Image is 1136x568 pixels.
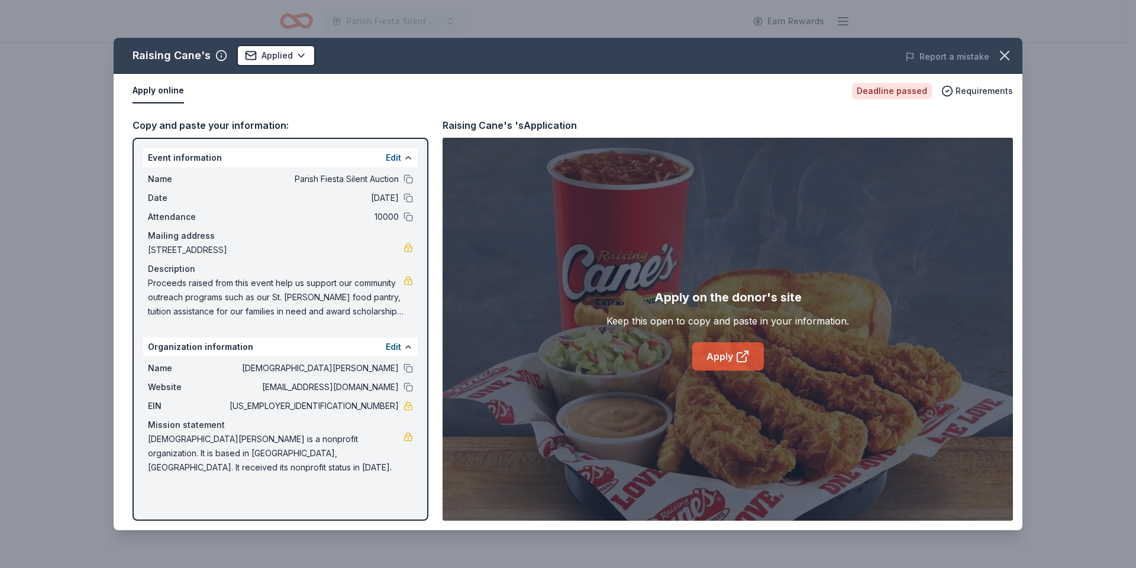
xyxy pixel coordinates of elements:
[148,361,227,375] span: Name
[148,418,413,432] div: Mission statement
[606,314,849,328] div: Keep this open to copy and paste in your information.
[133,118,428,133] div: Copy and paste your information:
[956,84,1013,98] span: Requirements
[133,46,211,65] div: Raising Cane's
[905,50,989,64] button: Report a mistake
[227,380,399,394] span: [EMAIL_ADDRESS][DOMAIN_NAME]
[148,172,227,186] span: Name
[941,84,1013,98] button: Requirements
[386,340,401,354] button: Edit
[148,276,404,319] span: Proceeds raised from this event help us support our community outreach programs such as our St. [...
[148,243,404,257] span: [STREET_ADDRESS]
[227,210,399,224] span: 10000
[143,148,418,167] div: Event information
[692,342,764,371] a: Apply
[148,210,227,224] span: Attendance
[148,399,227,413] span: EIN
[227,191,399,205] span: [DATE]
[148,191,227,205] span: Date
[852,83,932,99] div: Deadline passed
[227,172,399,186] span: Parish Fiesta Silent Auction
[262,48,293,63] span: Applied
[654,288,802,307] div: Apply on the donor's site
[443,118,577,133] div: Raising Cane's 's Application
[386,151,401,165] button: Edit
[148,380,227,394] span: Website
[143,337,418,356] div: Organization information
[237,45,315,66] button: Applied
[227,361,399,375] span: [DEMOGRAPHIC_DATA][PERSON_NAME]
[133,79,184,103] button: Apply online
[148,229,413,243] div: Mailing address
[148,262,413,276] div: Description
[227,399,399,413] span: [US_EMPLOYER_IDENTIFICATION_NUMBER]
[148,432,404,475] span: [DEMOGRAPHIC_DATA][PERSON_NAME] is a nonprofit organization. It is based in [GEOGRAPHIC_DATA], [G...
